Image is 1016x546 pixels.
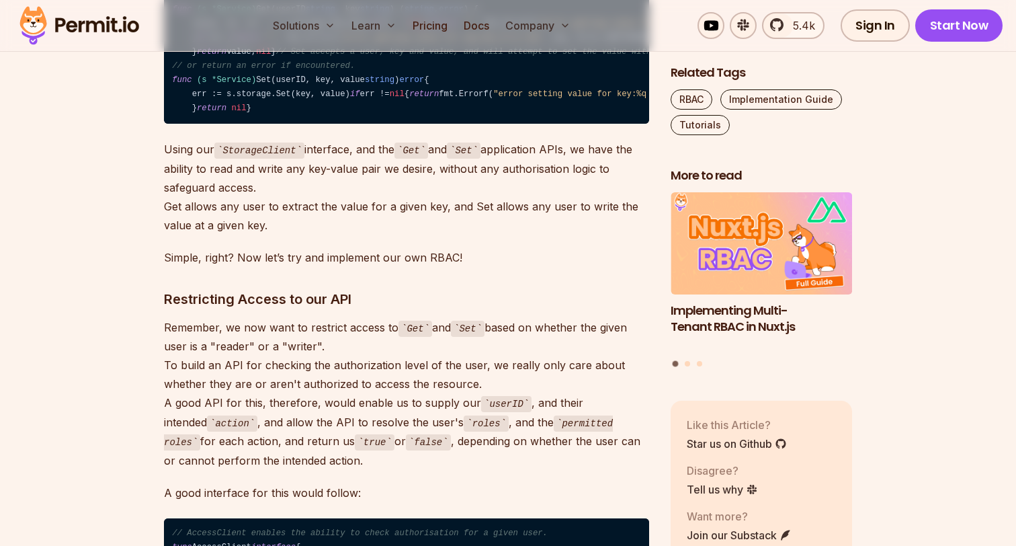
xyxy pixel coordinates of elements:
[464,416,509,432] code: roles
[687,481,758,497] a: Tell us why
[406,434,451,451] code: false
[687,435,787,451] a: Star us on Github
[365,75,394,85] span: string
[13,3,145,48] img: Permit logo
[164,140,649,235] p: Using our interface, and the and application APIs, we have the ability to read and write any key-...
[172,61,355,71] span: // or return an error if encountered.
[355,434,394,451] code: true
[687,416,787,432] p: Like this Article?
[256,47,271,56] span: nil
[214,143,304,159] code: StorageClient
[671,192,852,295] img: Implementing Multi-Tenant RBAC in Nuxt.js
[164,483,649,502] p: A good interface for this would follow:
[394,143,428,159] code: Get
[671,302,852,336] h3: Implementing Multi-Tenant RBAC in Nuxt.js
[671,115,730,135] a: Tutorials
[276,47,701,56] span: // Set accepts a user, key and value, and will attempt to set the value with that key,
[207,416,257,432] code: action
[197,75,256,85] span: (s *Service)
[762,12,824,39] a: 5.4k
[671,167,852,184] h2: More to read
[231,104,246,113] span: nil
[267,12,341,39] button: Solutions
[671,65,852,81] h2: Related Tags
[685,360,690,366] button: Go to slide 2
[687,462,758,478] p: Disagree?
[671,192,852,352] a: Implementing Multi-Tenant RBAC in Nuxt.jsImplementing Multi-Tenant RBAC in Nuxt.js
[671,192,852,368] div: Posts
[172,75,192,85] span: func
[197,104,226,113] span: return
[447,143,480,159] code: Set
[673,360,679,366] button: Go to slide 1
[390,89,405,99] span: nil
[164,288,649,310] h3: Restricting Access to our API
[398,321,432,337] code: Get
[481,396,532,412] code: userID
[687,526,792,543] a: Join our Substack
[399,75,424,85] span: error
[164,248,649,267] p: Simple, right? Now let’s try and implement our own RBAC!
[493,89,695,99] span: "error setting value for key:%q error:%w"
[671,89,712,110] a: RBAC
[500,12,576,39] button: Company
[671,192,852,352] li: 1 of 3
[451,321,484,337] code: Set
[915,9,1003,42] a: Start Now
[697,360,702,366] button: Go to slide 3
[841,9,910,42] a: Sign In
[172,529,548,538] span: // AccessClient enables the ability to check authorisation for a given user.
[197,47,226,56] span: return
[164,318,649,470] p: Remember, we now want to restrict access to and based on whether the given user is a "reader" or ...
[720,89,842,110] a: Implementation Guide
[785,17,815,34] span: 5.4k
[409,89,439,99] span: return
[407,12,453,39] a: Pricing
[458,12,495,39] a: Docs
[350,89,360,99] span: if
[346,12,402,39] button: Learn
[687,508,792,524] p: Want more?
